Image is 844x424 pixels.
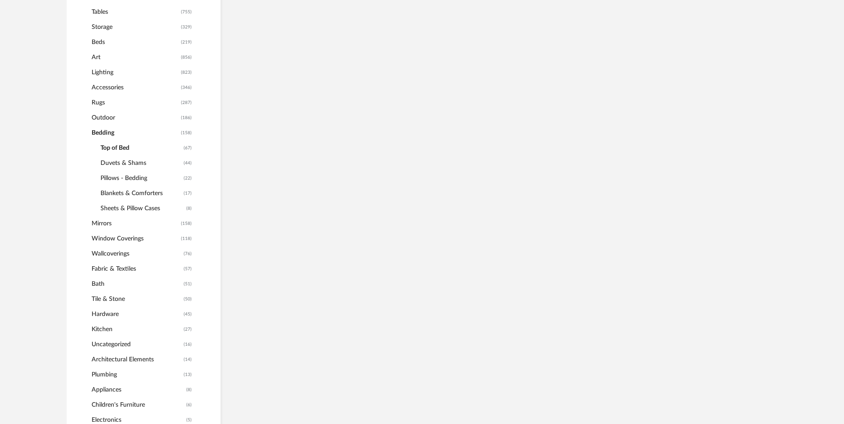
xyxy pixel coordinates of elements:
[92,322,181,337] span: Kitchen
[184,292,192,306] span: (50)
[92,292,181,307] span: Tile & Stone
[92,65,179,80] span: Lighting
[184,337,192,352] span: (16)
[181,35,192,49] span: (219)
[92,352,181,367] span: Architectural Elements
[184,322,192,336] span: (27)
[181,80,192,95] span: (346)
[186,201,192,216] span: (8)
[92,4,179,20] span: Tables
[92,35,179,50] span: Beds
[92,261,181,276] span: Fabric & Textiles
[92,397,184,412] span: Children's Furniture
[181,232,192,246] span: (118)
[92,337,181,352] span: Uncategorized
[184,352,192,367] span: (14)
[184,277,192,291] span: (51)
[184,186,192,200] span: (17)
[100,201,184,216] span: Sheets & Pillow Cases
[92,382,184,397] span: Appliances
[92,216,179,231] span: Mirrors
[181,216,192,231] span: (158)
[184,171,192,185] span: (22)
[186,398,192,412] span: (6)
[100,156,181,171] span: Duvets & Shams
[92,276,181,292] span: Bath
[92,246,181,261] span: Wallcoverings
[100,186,181,201] span: Blankets & Comforters
[184,247,192,261] span: (76)
[186,383,192,397] span: (8)
[181,5,192,19] span: (755)
[181,65,192,80] span: (823)
[92,80,179,95] span: Accessories
[184,156,192,170] span: (44)
[92,20,179,35] span: Storage
[92,50,179,65] span: Art
[92,231,179,246] span: Window Coverings
[181,20,192,34] span: (329)
[92,307,181,322] span: Hardware
[181,50,192,64] span: (856)
[92,125,179,140] span: Bedding
[184,141,192,155] span: (67)
[181,111,192,125] span: (186)
[100,171,181,186] span: Pillows - Bedding
[92,95,179,110] span: Rugs
[184,262,192,276] span: (57)
[181,96,192,110] span: (287)
[184,368,192,382] span: (13)
[92,367,181,382] span: Plumbing
[181,126,192,140] span: (158)
[100,140,181,156] span: Top of Bed
[92,110,179,125] span: Outdoor
[184,307,192,321] span: (45)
